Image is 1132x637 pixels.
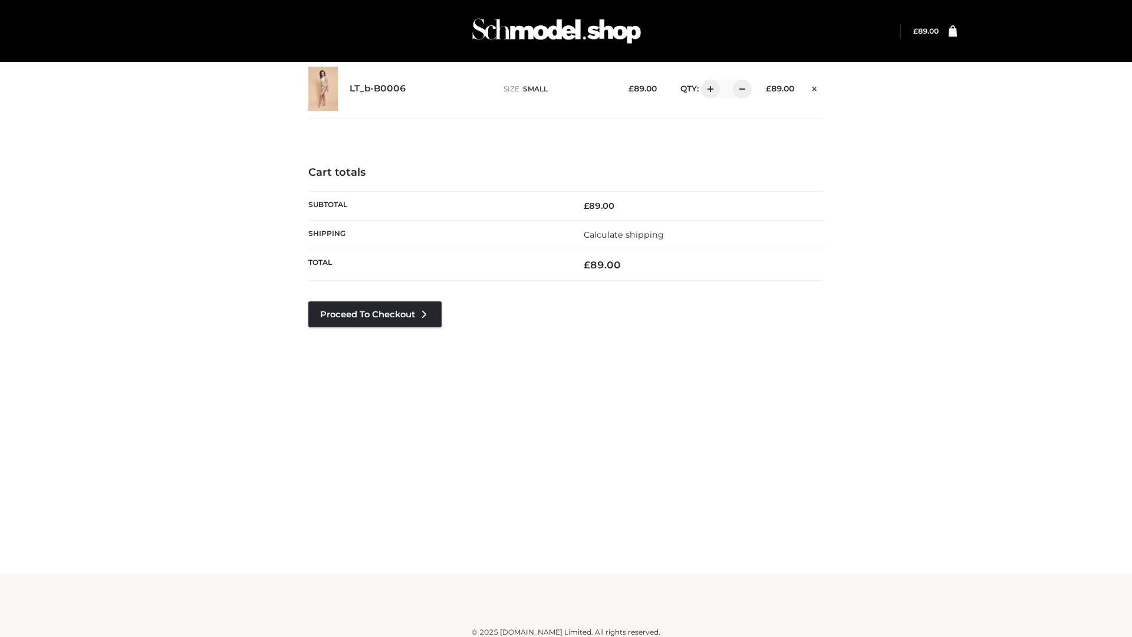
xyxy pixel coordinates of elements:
bdi: 89.00 [584,259,621,271]
bdi: 89.00 [913,27,939,35]
a: LT_b-B0006 [350,83,406,94]
th: Total [308,249,566,281]
th: Subtotal [308,191,566,220]
a: Calculate shipping [584,229,664,240]
a: Remove this item [806,80,824,95]
span: £ [628,84,634,93]
img: Schmodel Admin 964 [468,8,645,54]
bdi: 89.00 [628,84,657,93]
bdi: 89.00 [584,201,614,211]
div: QTY: [669,80,748,98]
span: £ [584,201,589,211]
a: £89.00 [913,27,939,35]
span: £ [913,27,918,35]
img: LT_b-B0006 - SMALL [308,67,338,111]
span: SMALL [523,84,548,93]
span: £ [766,84,771,93]
a: Proceed to Checkout [308,301,442,327]
span: £ [584,259,590,271]
th: Shipping [308,220,566,249]
p: size : [504,84,610,94]
h4: Cart totals [308,166,824,179]
bdi: 89.00 [766,84,794,93]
